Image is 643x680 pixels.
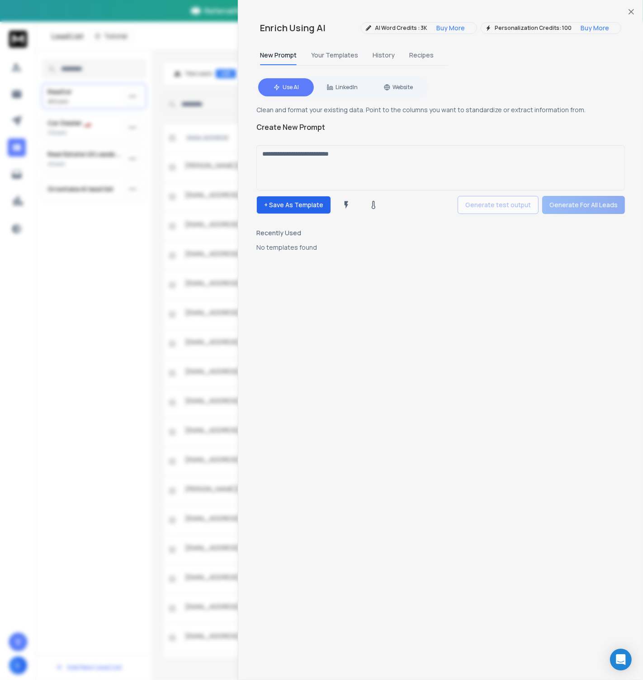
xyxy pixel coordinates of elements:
button: Buy More [573,24,616,33]
button: New Prompt [260,45,297,65]
button: History [373,45,395,65]
h2: Enrich Using AI [260,22,326,34]
button: Buy More [429,24,472,33]
h1: Create New Prompt [256,122,325,133]
button: LinkedIn [314,78,370,96]
p: Clean and format your existing data. Point to the columns you want to standardize or extract info... [256,105,625,114]
h3: Recently Used [256,228,625,238]
button: Use AI [258,78,314,96]
span: Recipes [409,51,434,60]
button: Website [370,78,426,96]
div: Personalization Credits: 100 [481,22,621,34]
button: Your Templates [311,45,358,65]
p: + Save As Template [256,196,331,214]
div: Open Intercom Messenger [610,649,632,670]
div: AI Word Credits : 3K [361,22,477,34]
div: No templates found [256,243,625,252]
